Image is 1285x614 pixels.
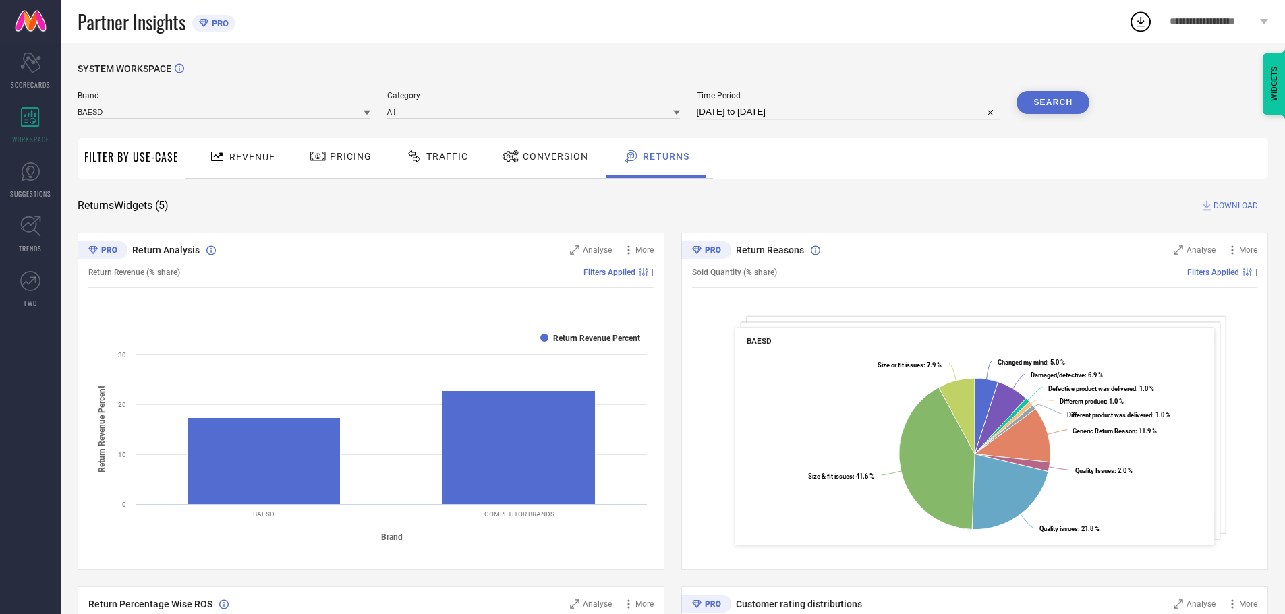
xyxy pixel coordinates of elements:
span: BAESD [747,336,772,346]
tspan: Damaged/defective [1031,371,1085,379]
svg: Zoom [570,599,579,609]
text: : 41.6 % [808,472,874,480]
span: SCORECARDS [11,80,51,90]
span: More [1239,245,1257,255]
span: Traffic [426,151,468,162]
span: Analyse [1187,599,1216,609]
tspan: Different product was delivered [1067,411,1152,419]
tspan: Quality issues [1039,525,1078,532]
tspan: Size & fit issues [808,472,853,480]
span: Filters Applied [583,268,635,277]
input: Select time period [697,104,1000,120]
text: 30 [118,351,126,359]
span: More [635,245,654,255]
div: Premium [78,241,127,262]
tspan: Changed my mind [998,359,1047,366]
span: Filters Applied [1187,268,1239,277]
tspan: Quality Issues [1075,467,1114,474]
span: Time Period [697,91,1000,100]
text: : 21.8 % [1039,525,1100,532]
svg: Zoom [1174,599,1183,609]
span: Analyse [583,599,612,609]
text: : 11.9 % [1073,427,1157,435]
button: Search [1017,91,1089,114]
span: Customer rating distributions [736,598,862,609]
text: : 1.0 % [1048,385,1154,392]
span: Return Percentage Wise ROS [88,598,212,609]
text: : 7.9 % [878,361,942,369]
span: Filter By Use-Case [84,149,179,165]
tspan: Defective product was delivered [1048,385,1136,392]
div: Open download list [1129,9,1153,34]
span: Returns [643,151,689,162]
tspan: Generic Return Reason [1073,427,1135,435]
span: WORKSPACE [12,134,49,144]
tspan: Return Revenue Percent [97,386,107,472]
text: BAESD [253,510,275,518]
text: 10 [118,451,126,458]
span: DOWNLOAD [1213,199,1258,212]
tspan: Different product [1060,398,1106,405]
span: PRO [208,18,229,28]
span: Brand [78,91,370,100]
text: 0 [122,501,126,508]
text: : 1.0 % [1067,411,1170,419]
svg: Zoom [1174,245,1183,255]
span: FWD [24,298,37,308]
text: : 2.0 % [1075,467,1133,474]
span: Return Revenue (% share) [88,268,180,277]
tspan: Brand [381,532,403,542]
span: | [652,268,654,277]
span: Pricing [330,151,372,162]
span: TRENDS [19,243,42,253]
span: Partner Insights [78,8,185,36]
span: SUGGESTIONS [10,189,51,199]
text: COMPETITOR BRANDS [484,510,554,518]
span: More [635,599,654,609]
text: : 5.0 % [998,359,1065,366]
span: Sold Quantity (% share) [692,268,777,277]
span: Revenue [229,152,275,162]
span: Analyse [1187,245,1216,255]
text: 20 [118,401,126,408]
span: | [1255,268,1257,277]
span: Returns Widgets ( 5 ) [78,199,169,212]
span: Return Analysis [132,245,200,255]
text: Return Revenue Percent [553,334,640,343]
tspan: Size or fit issues [878,361,923,369]
span: Category [387,91,680,100]
text: : 6.9 % [1031,371,1103,379]
text: : 1.0 % [1060,398,1124,405]
span: Analyse [583,245,612,255]
span: Return Reasons [736,245,804,255]
div: Premium [681,241,731,262]
svg: Zoom [570,245,579,255]
span: SYSTEM WORKSPACE [78,63,171,74]
span: More [1239,599,1257,609]
span: Conversion [523,151,588,162]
